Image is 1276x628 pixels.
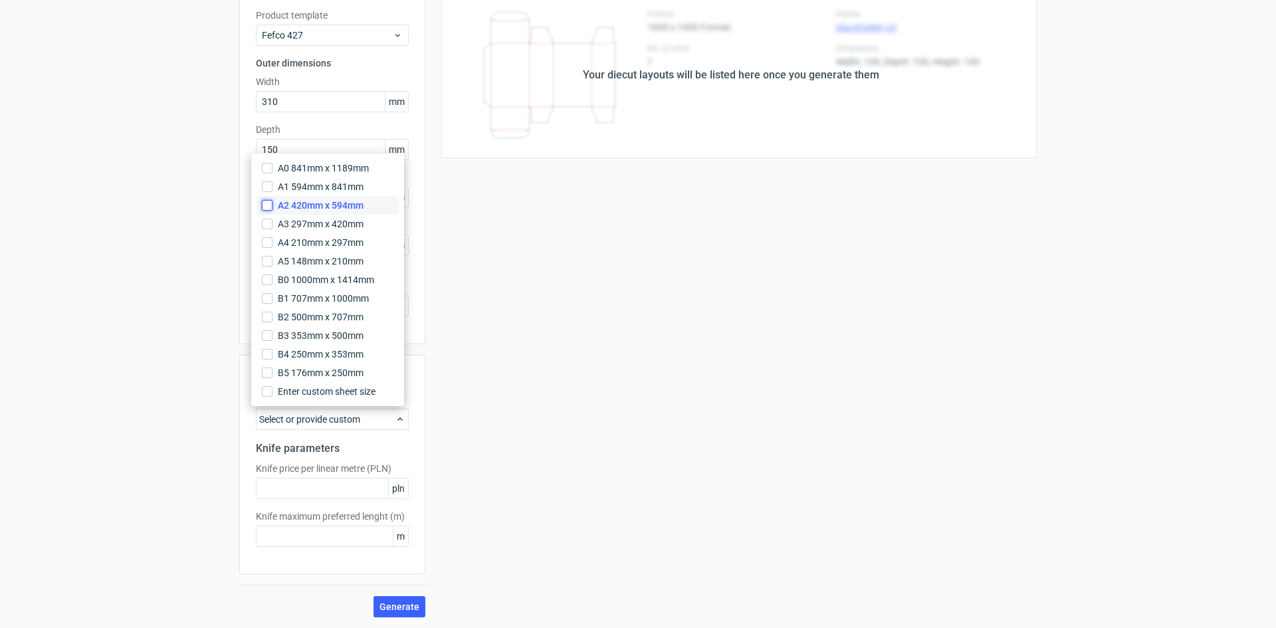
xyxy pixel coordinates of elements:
span: B2 500mm x 707mm [278,310,364,324]
label: Width [256,75,409,88]
span: Fefco 427 [262,29,393,42]
label: Product template [256,9,409,22]
span: A1 594mm x 841mm [278,180,364,193]
span: A4 210mm x 297mm [278,236,364,249]
span: pln [388,478,408,498]
span: Enter custom sheet size [278,385,375,398]
h2: Knife parameters [256,441,409,457]
h3: Outer dimensions [256,56,409,70]
span: B5 176mm x 250mm [278,366,364,379]
span: B3 353mm x 500mm [278,329,364,342]
span: m [393,526,408,546]
div: Select or provide custom [256,409,409,430]
span: mm [385,140,408,159]
span: Generate [379,602,419,611]
span: A5 148mm x 210mm [278,255,364,268]
span: A0 841mm x 1189mm [278,161,369,175]
label: Depth [256,123,409,136]
span: B0 1000mm x 1414mm [278,273,374,286]
div: Your diecut layouts will be listed here once you generate them [583,67,879,83]
span: A3 297mm x 420mm [278,217,364,231]
span: B4 250mm x 353mm [278,348,364,361]
button: Generate [373,596,425,617]
span: B1 707mm x 1000mm [278,292,369,305]
label: Knife price per linear metre (PLN) [256,462,409,475]
span: A2 420mm x 594mm [278,199,364,212]
label: Knife maximum preferred lenght (m) [256,510,409,523]
span: mm [385,92,408,112]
